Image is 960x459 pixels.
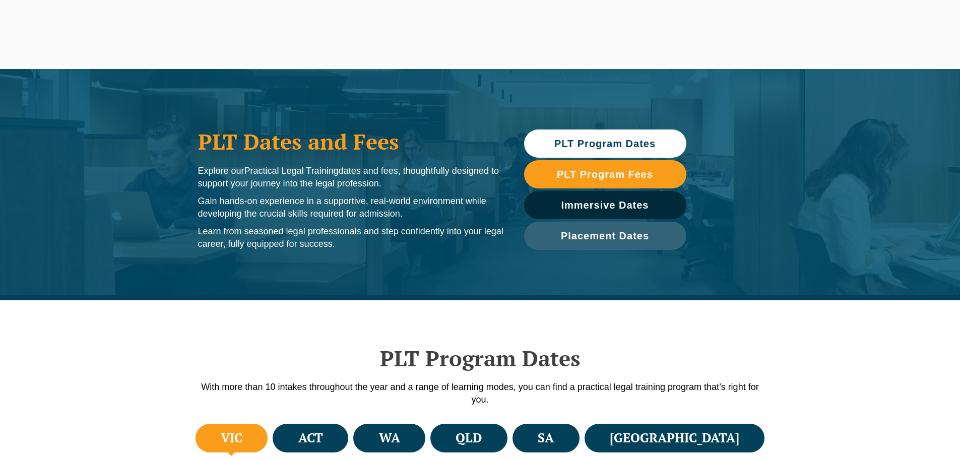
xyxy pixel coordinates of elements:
span: PLT Program Fees [557,169,653,179]
a: PLT Program Dates [524,129,686,158]
p: With more than 10 intakes throughout the year and a range of learning modes, you can find a pract... [193,381,767,406]
p: Gain hands-on experience in a supportive, real-world environment while developing the crucial ski... [198,195,504,220]
span: Placement Dates [561,231,649,241]
h4: SA [538,430,554,446]
p: Learn from seasoned legal professionals and step confidently into your legal career, fully equipp... [198,225,504,250]
a: PLT Program Fees [524,160,686,188]
a: Immersive Dates [524,191,686,219]
h2: PLT Program Dates [193,346,767,371]
span: PLT Program Dates [554,139,656,149]
h4: ACT [298,430,323,446]
h4: [GEOGRAPHIC_DATA] [610,430,739,446]
h4: WA [379,430,400,446]
span: Practical Legal Training [244,166,339,176]
h1: PLT Dates and Fees [198,129,504,154]
a: Placement Dates [524,222,686,250]
h4: QLD [456,430,482,446]
span: Immersive Dates [561,200,649,210]
p: Explore our dates and fees, thoughtfully designed to support your journey into the legal profession. [198,165,504,190]
h4: VIC [221,430,242,446]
